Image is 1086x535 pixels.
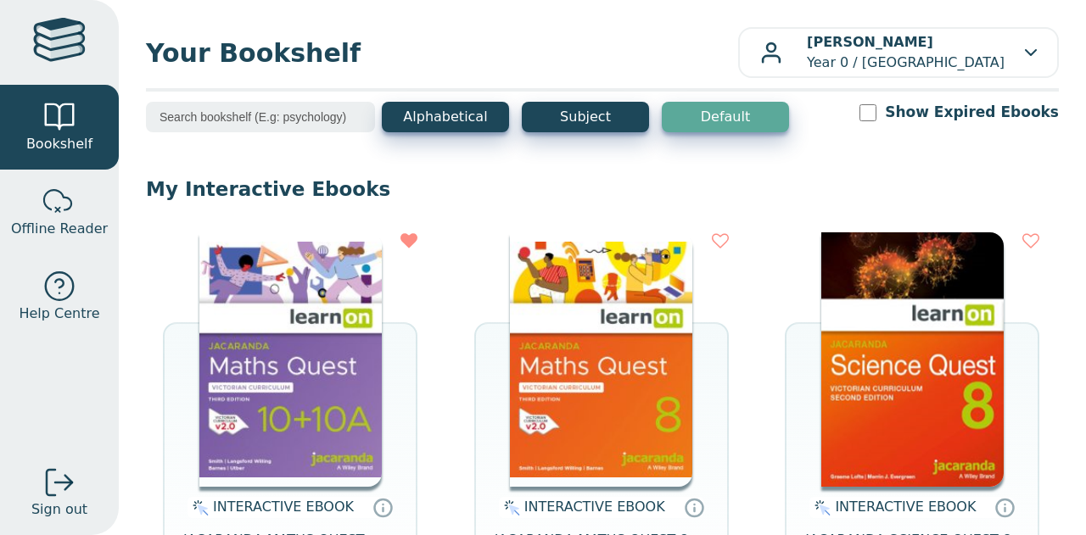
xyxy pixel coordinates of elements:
img: interactive.svg [809,498,831,518]
span: Your Bookshelf [146,34,738,72]
span: Help Centre [19,304,99,324]
input: Search bookshelf (E.g: psychology) [146,102,375,132]
label: Show Expired Ebooks [885,102,1059,123]
span: Sign out [31,499,87,520]
button: Subject [522,102,649,132]
span: INTERACTIVE EBOOK [835,499,976,515]
a: Interactive eBooks are accessed online via the publisher’s portal. They contain interactive resou... [994,497,1015,517]
img: fffb2005-5288-ea11-a992-0272d098c78b.png [821,232,1004,487]
button: Alphabetical [382,102,509,132]
button: Default [662,102,789,132]
b: [PERSON_NAME] [807,34,933,50]
a: Interactive eBooks are accessed online via the publisher’s portal. They contain interactive resou... [684,497,704,517]
span: Offline Reader [11,219,108,239]
span: Bookshelf [26,134,92,154]
span: INTERACTIVE EBOOK [213,499,354,515]
img: c004558a-e884-43ec-b87a-da9408141e80.jpg [510,232,692,487]
img: 1499aa3b-a4b8-4611-837d-1f2651393c4c.jpg [199,232,382,487]
img: interactive.svg [499,498,520,518]
p: My Interactive Ebooks [146,176,1059,202]
button: [PERSON_NAME]Year 0 / [GEOGRAPHIC_DATA] [738,27,1059,78]
a: Interactive eBooks are accessed online via the publisher’s portal. They contain interactive resou... [372,497,393,517]
img: interactive.svg [188,498,209,518]
p: Year 0 / [GEOGRAPHIC_DATA] [807,32,1005,73]
span: INTERACTIVE EBOOK [524,499,665,515]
